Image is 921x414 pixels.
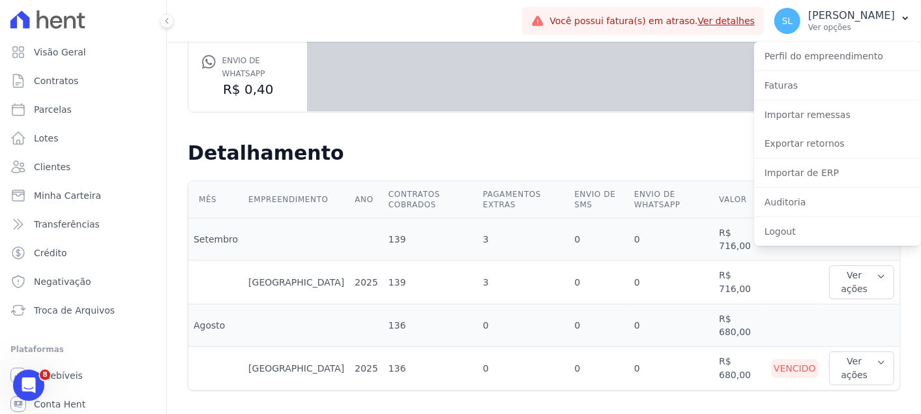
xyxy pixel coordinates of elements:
[13,370,44,401] iframe: Intercom live chat
[549,14,755,28] span: Você possui fatura(s) em atraso.
[754,220,921,243] a: Logout
[34,189,101,202] span: Minha Carteira
[243,261,349,304] td: [GEOGRAPHIC_DATA]
[34,160,70,173] span: Clientes
[202,80,294,98] dd: R$ 0,40
[34,218,100,231] span: Transferências
[754,161,921,185] a: Importar de ERP
[34,369,83,382] span: Recebíveis
[569,347,629,391] td: 0
[34,103,72,116] span: Parcelas
[478,261,569,304] td: 3
[808,22,895,33] p: Ver opções
[478,304,569,347] td: 0
[349,261,383,304] td: 2025
[383,181,478,218] th: Contratos cobrados
[808,9,895,22] p: [PERSON_NAME]
[754,103,921,126] a: Importar remessas
[698,16,755,26] a: Ver detalhes
[10,342,156,357] div: Plataformas
[569,181,629,218] th: Envio de SMS
[188,141,900,165] h2: Detalhamento
[5,68,161,94] a: Contratos
[629,218,714,261] td: 0
[383,304,478,347] td: 136
[34,275,91,288] span: Negativação
[34,74,78,87] span: Contratos
[829,265,894,299] button: Ver ações
[714,181,766,218] th: Valor
[754,132,921,155] a: Exportar retornos
[569,261,629,304] td: 0
[714,218,766,261] td: R$ 716,00
[629,347,714,391] td: 0
[782,16,793,25] span: SL
[829,351,894,385] button: Ver ações
[40,370,50,380] span: 8
[771,359,819,378] div: Vencido
[5,96,161,123] a: Parcelas
[629,181,714,218] th: Envio de Whatsapp
[5,211,161,237] a: Transferências
[5,183,161,209] a: Minha Carteira
[5,362,161,389] a: Recebíveis
[569,218,629,261] td: 0
[383,218,478,261] td: 139
[188,304,243,347] td: Agosto
[222,54,294,80] span: Envio de Whatsapp
[754,190,921,214] a: Auditoria
[5,39,161,65] a: Visão Geral
[34,398,85,411] span: Conta Hent
[383,347,478,391] td: 136
[243,181,349,218] th: Empreendimento
[5,269,161,295] a: Negativação
[188,218,243,261] td: Setembro
[569,304,629,347] td: 0
[5,125,161,151] a: Lotes
[34,132,59,145] span: Lotes
[188,181,243,218] th: Mês
[629,304,714,347] td: 0
[5,297,161,323] a: Troca de Arquivos
[243,347,349,391] td: [GEOGRAPHIC_DATA]
[714,347,766,391] td: R$ 680,00
[478,218,569,261] td: 3
[714,261,766,304] td: R$ 716,00
[764,3,921,39] button: SL [PERSON_NAME] Ver opções
[478,181,569,218] th: Pagamentos extras
[383,261,478,304] td: 139
[349,181,383,218] th: Ano
[629,261,714,304] td: 0
[714,304,766,347] td: R$ 680,00
[754,74,921,97] a: Faturas
[34,46,86,59] span: Visão Geral
[754,44,921,68] a: Perfil do empreendimento
[5,240,161,266] a: Crédito
[349,347,383,391] td: 2025
[34,246,67,259] span: Crédito
[34,304,115,317] span: Troca de Arquivos
[478,347,569,391] td: 0
[5,154,161,180] a: Clientes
